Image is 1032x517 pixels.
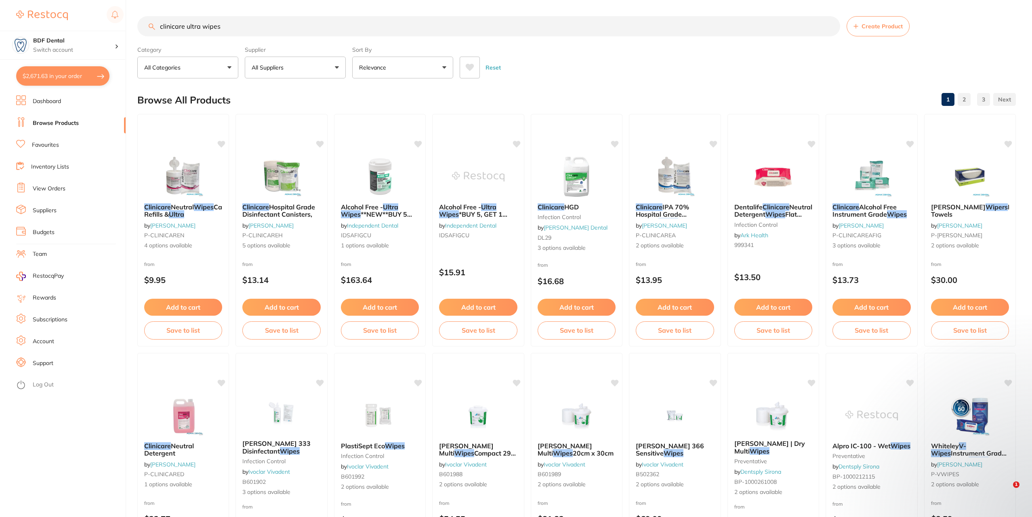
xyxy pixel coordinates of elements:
b: Alpro IC-100 - Wet Wipes [832,442,910,449]
p: $13.14 [242,275,320,285]
span: from [538,500,548,506]
span: 2 options available [636,481,714,489]
span: by [439,461,487,468]
em: Wipes [194,203,214,211]
em: Clinicare [242,203,269,211]
span: [PERSON_NAME] Multi [439,442,494,457]
input: Search Products [137,16,840,36]
span: P-CLINICARED [144,471,184,478]
b: Durr FD Multi Wipes 20cm x 30cm [538,442,616,457]
b: Teri Wipers Multipurpose Clinical Dry Wipes / Towels [931,203,1009,218]
img: Whiteley V-Wipes Instrument Grade Disinfectant Wipes [944,395,996,436]
button: All Suppliers [245,57,346,78]
h4: BDF Dental [33,37,115,45]
span: B601902 [242,478,266,485]
img: Clinicare IPA 70% Hospital Grade Alcohol Wipes [649,156,701,197]
em: Wipes [664,449,683,457]
span: Neutral Detergent [734,203,812,218]
a: Favourites [32,141,59,149]
a: Team [33,250,47,258]
em: Wipes [750,447,769,455]
span: BP-1000212115 [832,473,875,480]
em: Clinicare [144,203,171,211]
span: RestocqPay [33,272,64,280]
span: 1 options available [341,242,419,250]
em: Wipes [887,210,907,218]
a: [PERSON_NAME] [642,222,687,229]
em: Clinicare [144,442,171,450]
h2: Browse All Products [137,95,231,106]
a: Restocq Logo [16,6,68,25]
img: RestocqPay [16,272,26,281]
span: [PERSON_NAME] Multi [538,442,592,457]
button: Add to cart [832,299,910,316]
span: by [538,224,607,231]
span: B502362 [636,471,659,478]
span: 2 options available [439,481,517,489]
span: by [242,222,294,229]
span: *BUY 5, GET 1 FREE! MIX & MATCH OK* - Single Tub (180 Towelettes - Refillable) [439,210,515,241]
span: 5 options available [242,242,320,250]
span: B601988 [439,471,462,478]
a: Rewards [33,294,56,302]
a: [PERSON_NAME] Dental [544,224,607,231]
span: 2 options available [341,483,419,491]
p: Switch account [33,46,115,54]
em: Wipers [986,203,1008,211]
button: Create Product [847,16,910,36]
small: infection control [538,214,616,220]
span: Hospital Grade Disinfectant Canisters, [242,203,315,218]
b: Durr FD Multi Wipes Compact 29 x 30cm [439,442,517,457]
button: Save to list [144,321,222,339]
a: Inventory Lists [31,163,69,171]
button: Save to list [538,321,616,339]
small: preventative [734,458,812,464]
button: Add to cart [538,299,616,316]
button: Save to list [341,321,419,339]
a: Budgets [33,228,55,236]
span: from [832,501,843,507]
p: $163.64 [341,275,419,285]
b: Clinicare HGD [538,203,616,211]
span: Neutral [171,203,194,211]
button: Save to list [931,321,1009,339]
small: infection control [341,453,419,459]
a: Suppliers [33,207,57,215]
em: Wipes [385,442,405,450]
button: Add to cart [341,299,419,316]
img: Durr FD | Dry Multi Wipes [747,393,799,433]
span: 2 options available [636,242,714,250]
span: Canisters, Refills & [144,203,244,218]
span: HGD [564,203,579,211]
p: $13.95 [636,275,714,285]
span: by [341,222,398,229]
span: by [734,232,768,239]
span: by [439,222,496,229]
img: Clinicare HGD [550,156,603,197]
span: PlastiSept Eco [341,442,385,450]
img: Teri Wipers Multipurpose Clinical Dry Wipes / Towels [944,156,996,197]
span: from [341,501,351,507]
a: [PERSON_NAME] [248,222,294,229]
em: Wipes [658,218,678,226]
button: $2,671.63 in your order [16,66,109,86]
span: from [931,261,942,267]
span: Alpro IC-100 - Wet [832,442,891,450]
img: Clinicare Neutral Wipes Canisters, Refills & Ultra [157,156,210,197]
span: 999341 [734,241,754,249]
button: Save to list [832,321,910,339]
img: Alcohol Free - Ultra Wipes **NEW**BUY 5 GET 1 FREE** [354,156,406,197]
p: $13.73 [832,275,910,285]
em: Clinicare [636,203,662,211]
em: Wipes [341,210,361,218]
img: PlastiSept Eco Wipes [354,395,406,436]
span: from [636,261,646,267]
a: Browse Products [33,119,79,127]
span: from [734,504,745,510]
label: Sort By [352,46,453,53]
em: Clinicare [538,203,564,211]
img: Durr FD Multi Wipes Compact 29 x 30cm [452,395,504,436]
button: Add to cart [931,299,1009,316]
button: Relevance [352,57,453,78]
b: Durr FD | Dry Multi Wipes [734,440,812,455]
